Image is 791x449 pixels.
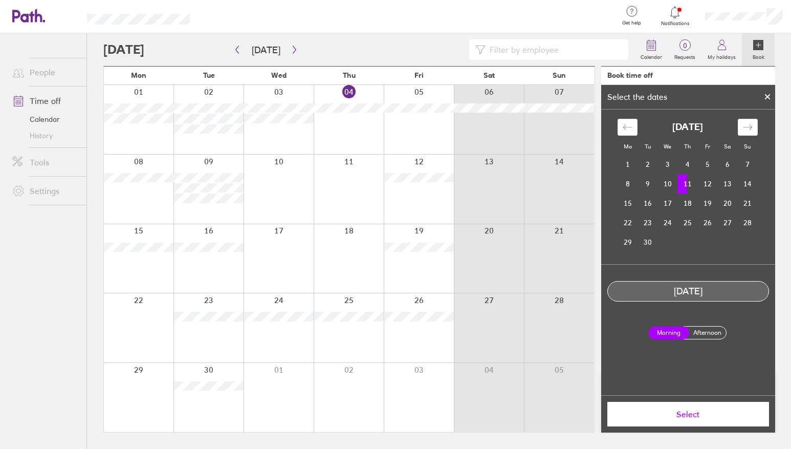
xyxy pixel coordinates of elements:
span: Fri [414,71,424,79]
td: Wednesday, September 24, 2025 [657,213,677,232]
span: Select [614,410,762,419]
button: [DATE] [244,41,289,58]
small: Sa [724,143,731,150]
a: Time off [4,91,86,111]
td: Monday, September 29, 2025 [618,232,638,252]
td: Tuesday, September 30, 2025 [638,232,657,252]
td: Tuesday, September 9, 2025 [638,174,657,194]
a: Calendar [634,33,668,66]
span: Sat [484,71,495,79]
div: Move forward to switch to the next month. [738,119,758,136]
a: Calendar [4,111,86,127]
a: Book [742,33,775,66]
td: Sunday, September 14, 2025 [737,174,757,194]
td: Sunday, September 28, 2025 [737,213,757,232]
div: Move backward to switch to the previous month. [618,119,638,136]
td: Thursday, September 4, 2025 [677,155,697,174]
td: Wednesday, September 17, 2025 [657,194,677,213]
td: Monday, September 22, 2025 [618,213,638,232]
td: Tuesday, September 23, 2025 [638,213,657,232]
small: Tu [645,143,651,150]
span: Get help [615,20,648,26]
small: We [664,143,671,150]
a: History [4,127,86,144]
span: Mon [131,71,146,79]
span: Notifications [658,20,692,27]
td: Sunday, September 7, 2025 [737,155,757,174]
small: Mo [624,143,632,150]
td: Wednesday, September 3, 2025 [657,155,677,174]
td: Wednesday, September 10, 2025 [657,174,677,194]
div: Select the dates [601,92,673,101]
td: Sunday, September 21, 2025 [737,194,757,213]
td: Friday, September 26, 2025 [697,213,717,232]
div: Calendar [606,110,769,264]
button: Select [607,402,769,426]
span: Wed [271,71,287,79]
div: [DATE] [608,286,768,297]
td: Friday, September 5, 2025 [697,155,717,174]
td: Monday, September 15, 2025 [618,194,638,213]
label: Book [746,51,771,60]
small: Fr [705,143,710,150]
strong: [DATE] [672,122,703,133]
span: Tue [203,71,215,79]
span: Thu [343,71,356,79]
td: Thursday, September 18, 2025 [677,194,697,213]
td: Thursday, September 25, 2025 [677,213,697,232]
td: Saturday, September 6, 2025 [717,155,737,174]
span: Sun [553,71,566,79]
input: Filter by employee [486,40,622,59]
a: Notifications [658,5,692,27]
label: Calendar [634,51,668,60]
td: Tuesday, September 16, 2025 [638,194,657,213]
td: Selected. Thursday, September 11, 2025 [677,174,697,194]
label: Requests [668,51,701,60]
span: 0 [668,41,701,50]
small: Su [744,143,751,150]
td: Friday, September 19, 2025 [697,194,717,213]
td: Monday, September 1, 2025 [618,155,638,174]
td: Saturday, September 20, 2025 [717,194,737,213]
label: Afternoon [687,327,728,339]
div: Book time off [607,71,653,79]
td: Friday, September 12, 2025 [697,174,717,194]
td: Saturday, September 13, 2025 [717,174,737,194]
a: 0Requests [668,33,701,66]
label: My holidays [701,51,742,60]
a: Tools [4,152,86,173]
a: Settings [4,181,86,201]
td: Monday, September 8, 2025 [618,174,638,194]
td: Tuesday, September 2, 2025 [638,155,657,174]
a: People [4,62,86,82]
a: My holidays [701,33,742,66]
td: Saturday, September 27, 2025 [717,213,737,232]
small: Th [684,143,691,150]
label: Morning [648,326,689,339]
